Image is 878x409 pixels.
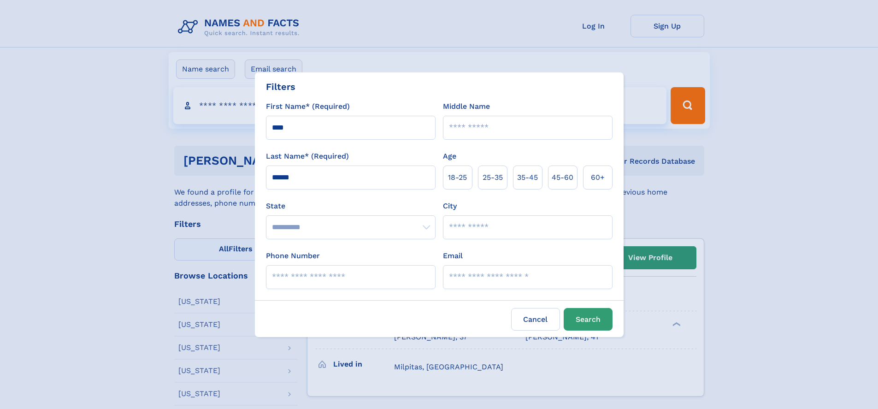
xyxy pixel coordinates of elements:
[517,172,538,183] span: 35‑45
[266,250,320,261] label: Phone Number
[443,151,456,162] label: Age
[483,172,503,183] span: 25‑35
[552,172,573,183] span: 45‑60
[443,250,463,261] label: Email
[266,201,436,212] label: State
[511,308,560,331] label: Cancel
[266,101,350,112] label: First Name* (Required)
[443,101,490,112] label: Middle Name
[266,80,295,94] div: Filters
[564,308,613,331] button: Search
[443,201,457,212] label: City
[448,172,467,183] span: 18‑25
[591,172,605,183] span: 60+
[266,151,349,162] label: Last Name* (Required)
